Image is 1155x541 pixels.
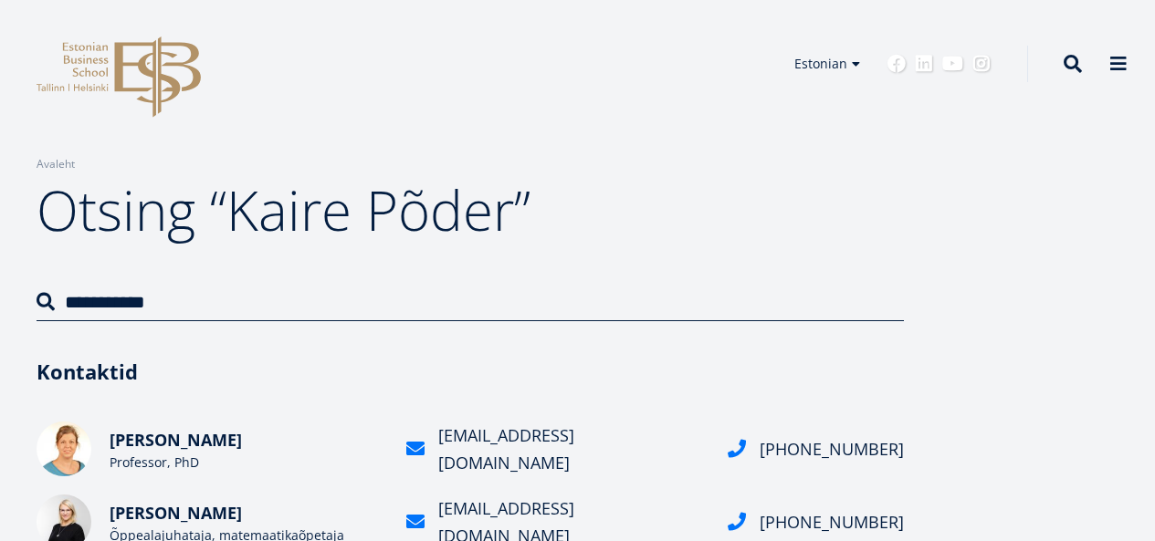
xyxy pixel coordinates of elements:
[110,453,383,472] div: Professor, PhD
[37,421,91,476] img: Kaire Põder
[438,421,705,476] div: [EMAIL_ADDRESS][DOMAIN_NAME]
[972,55,991,73] a: Instagram
[760,435,904,463] div: [PHONE_NUMBER]
[110,429,242,451] span: [PERSON_NAME]
[760,508,904,536] div: [PHONE_NUMBER]
[887,55,906,73] a: Facebook
[37,155,75,173] a: Avaleht
[37,358,904,385] h3: Kontaktid
[942,55,963,73] a: Youtube
[37,173,904,246] h1: Otsing “Kaire Põder”
[915,55,933,73] a: Linkedin
[110,502,242,524] span: [PERSON_NAME]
